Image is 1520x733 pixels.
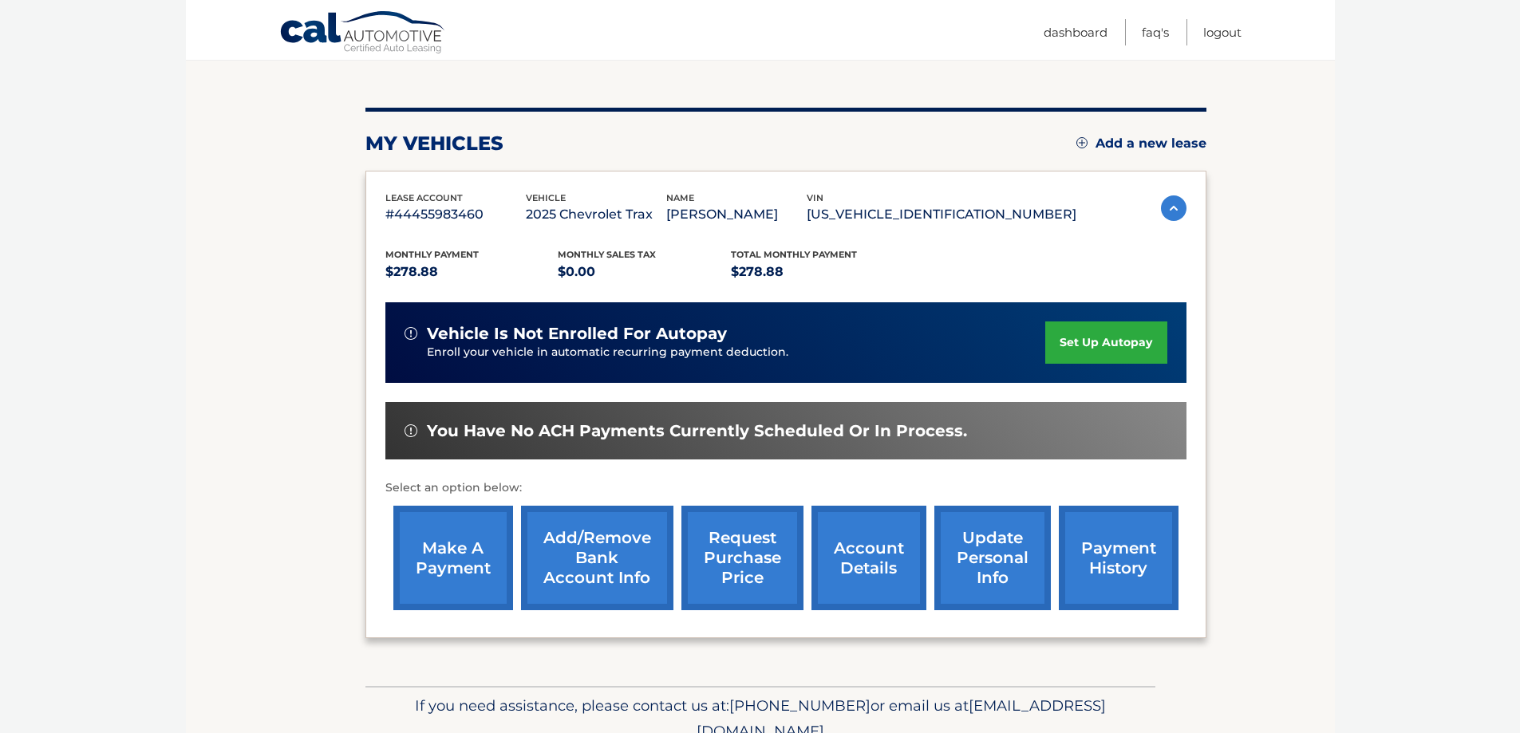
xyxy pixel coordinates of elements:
[365,132,503,156] h2: my vehicles
[558,249,656,260] span: Monthly sales Tax
[1044,19,1107,45] a: Dashboard
[427,421,967,441] span: You have no ACH payments currently scheduled or in process.
[526,203,666,226] p: 2025 Chevrolet Trax
[279,10,447,57] a: Cal Automotive
[558,261,731,283] p: $0.00
[934,506,1051,610] a: update personal info
[807,192,823,203] span: vin
[385,479,1186,498] p: Select an option below:
[427,324,727,344] span: vehicle is not enrolled for autopay
[526,192,566,203] span: vehicle
[385,192,463,203] span: lease account
[521,506,673,610] a: Add/Remove bank account info
[385,249,479,260] span: Monthly Payment
[385,203,526,226] p: #44455983460
[807,203,1076,226] p: [US_VEHICLE_IDENTIFICATION_NUMBER]
[1142,19,1169,45] a: FAQ's
[1203,19,1242,45] a: Logout
[1045,321,1167,364] a: set up autopay
[385,261,559,283] p: $278.88
[1076,136,1206,152] a: Add a new lease
[393,506,513,610] a: make a payment
[666,203,807,226] p: [PERSON_NAME]
[811,506,926,610] a: account details
[681,506,803,610] a: request purchase price
[1059,506,1178,610] a: payment history
[1161,195,1186,221] img: accordion-active.svg
[405,424,417,437] img: alert-white.svg
[731,249,857,260] span: Total Monthly Payment
[405,327,417,340] img: alert-white.svg
[1076,137,1088,148] img: add.svg
[731,261,904,283] p: $278.88
[427,344,1046,361] p: Enroll your vehicle in automatic recurring payment deduction.
[666,192,694,203] span: name
[729,696,871,715] span: [PHONE_NUMBER]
